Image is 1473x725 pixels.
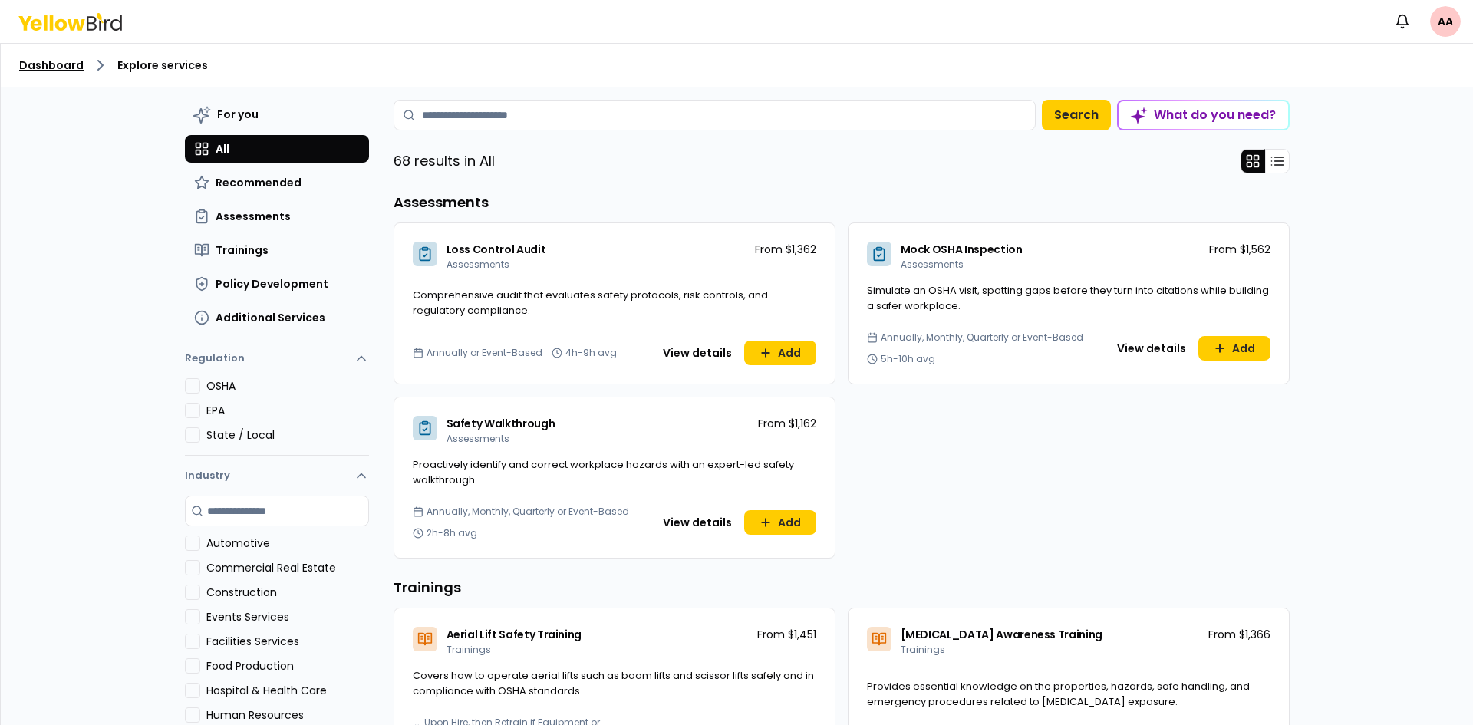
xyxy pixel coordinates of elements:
span: 5h-10h avg [881,353,935,365]
button: Recommended [185,169,369,196]
label: State / Local [206,427,369,443]
button: Additional Services [185,304,369,331]
span: Comprehensive audit that evaluates safety protocols, risk controls, and regulatory compliance. [413,288,768,318]
div: What do you need? [1119,101,1288,129]
p: From $1,366 [1208,627,1270,642]
span: For you [217,107,259,122]
span: Proactively identify and correct workplace hazards with an expert-led safety walkthrough. [413,457,794,487]
button: Regulation [185,344,369,378]
span: AA [1430,6,1461,37]
label: Human Resources [206,707,369,723]
span: Safety Walkthrough [447,416,555,431]
span: Trainings [216,242,269,258]
label: OSHA [206,378,369,394]
button: Add [744,510,816,535]
span: [MEDICAL_DATA] Awareness Training [901,627,1102,642]
button: View details [654,510,741,535]
button: Assessments [185,203,369,230]
button: For you [185,100,369,129]
button: View details [654,341,741,365]
span: Aerial Lift Safety Training [447,627,582,642]
label: Construction [206,585,369,600]
button: Add [1198,336,1270,361]
span: Annually, Monthly, Quarterly or Event-Based [427,506,629,518]
span: Assessments [447,432,509,445]
p: From $1,451 [757,627,816,642]
span: Assessments [901,258,964,271]
span: Trainings [901,643,945,656]
p: From $1,362 [755,242,816,257]
h3: Assessments [394,192,1290,213]
span: Annually, Monthly, Quarterly or Event-Based [881,331,1083,344]
span: Annually or Event-Based [427,347,542,359]
span: Loss Control Audit [447,242,546,257]
label: Events Services [206,609,369,624]
label: Automotive [206,536,369,551]
a: Dashboard [19,58,84,73]
h3: Trainings [394,577,1290,598]
button: What do you need? [1117,100,1290,130]
p: From $1,162 [758,416,816,431]
span: Covers how to operate aerial lifts such as boom lifts and scissor lifts safely and in compliance ... [413,668,814,698]
button: Industry [185,456,369,496]
label: Commercial Real Estate [206,560,369,575]
span: Simulate an OSHA visit, spotting gaps before they turn into citations while building a safer work... [867,283,1269,313]
span: Provides essential knowledge on the properties, hazards, safe handling, and emergency procedures ... [867,679,1250,709]
span: Mock OSHA Inspection [901,242,1023,257]
button: Policy Development [185,270,369,298]
label: Facilities Services [206,634,369,649]
nav: breadcrumb [19,56,1455,74]
span: 2h-8h avg [427,527,477,539]
span: Recommended [216,175,302,190]
span: Explore services [117,58,208,73]
button: All [185,135,369,163]
label: EPA [206,403,369,418]
button: Trainings [185,236,369,264]
label: Food Production [206,658,369,674]
div: Regulation [185,378,369,455]
p: From $1,562 [1209,242,1270,257]
span: Additional Services [216,310,325,325]
button: Search [1042,100,1111,130]
p: 68 results in All [394,150,495,172]
span: Trainings [447,643,491,656]
label: Hospital & Health Care [206,683,369,698]
span: All [216,141,229,157]
span: Assessments [216,209,291,224]
button: Add [744,341,816,365]
button: View details [1108,336,1195,361]
span: 4h-9h avg [565,347,617,359]
span: Assessments [447,258,509,271]
span: Policy Development [216,276,328,292]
